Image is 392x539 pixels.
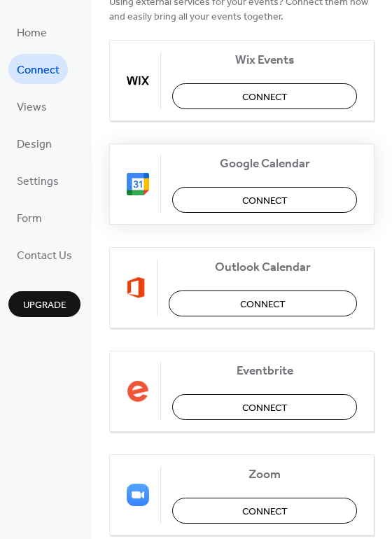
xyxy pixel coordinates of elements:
img: zoom [127,484,149,506]
button: Connect [172,498,357,524]
span: Connect [17,59,59,81]
a: Form [8,202,50,232]
button: Connect [169,290,357,316]
img: wix [127,69,149,92]
a: Home [8,17,55,47]
span: Settings [17,171,59,192]
span: Eventbrite [172,363,357,378]
span: Upgrade [23,298,66,313]
span: Form [17,208,42,230]
button: Connect [172,394,357,420]
span: Contact Us [17,245,72,267]
span: Design [17,134,52,155]
a: Design [8,128,60,158]
span: Connect [242,90,288,104]
a: Contact Us [8,239,80,269]
span: Wix Events [172,52,357,67]
span: Home [17,22,47,44]
a: Views [8,91,55,121]
a: Connect [8,54,68,84]
span: Google Calendar [172,156,357,171]
span: Connect [242,193,288,208]
span: Views [17,97,47,118]
span: Connect [242,504,288,519]
button: Connect [172,83,357,109]
img: eventbrite [127,380,149,402]
a: Settings [8,165,67,195]
button: Upgrade [8,291,80,317]
img: outlook [127,276,146,299]
span: Connect [240,297,286,311]
span: Zoom [172,467,357,482]
span: Connect [242,400,288,415]
button: Connect [172,187,357,213]
span: Outlook Calendar [169,260,357,274]
img: google [127,173,149,195]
